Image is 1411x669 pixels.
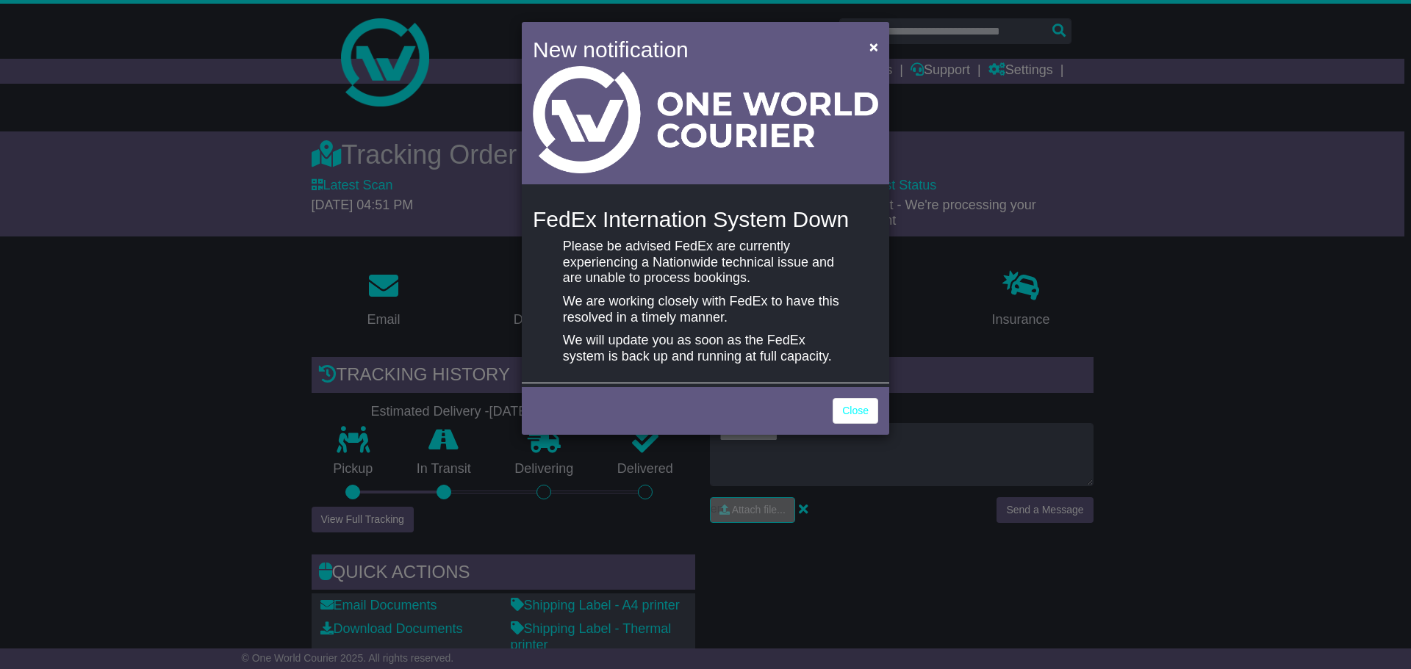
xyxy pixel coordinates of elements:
[869,38,878,55] span: ×
[533,207,878,231] h4: FedEx Internation System Down
[862,32,886,62] button: Close
[563,333,848,364] p: We will update you as soon as the FedEx system is back up and running at full capacity.
[563,239,848,286] p: Please be advised FedEx are currently experiencing a Nationwide technical issue and are unable to...
[533,66,878,173] img: Light
[833,398,878,424] a: Close
[563,294,848,325] p: We are working closely with FedEx to have this resolved in a timely manner.
[533,33,848,66] h4: New notification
